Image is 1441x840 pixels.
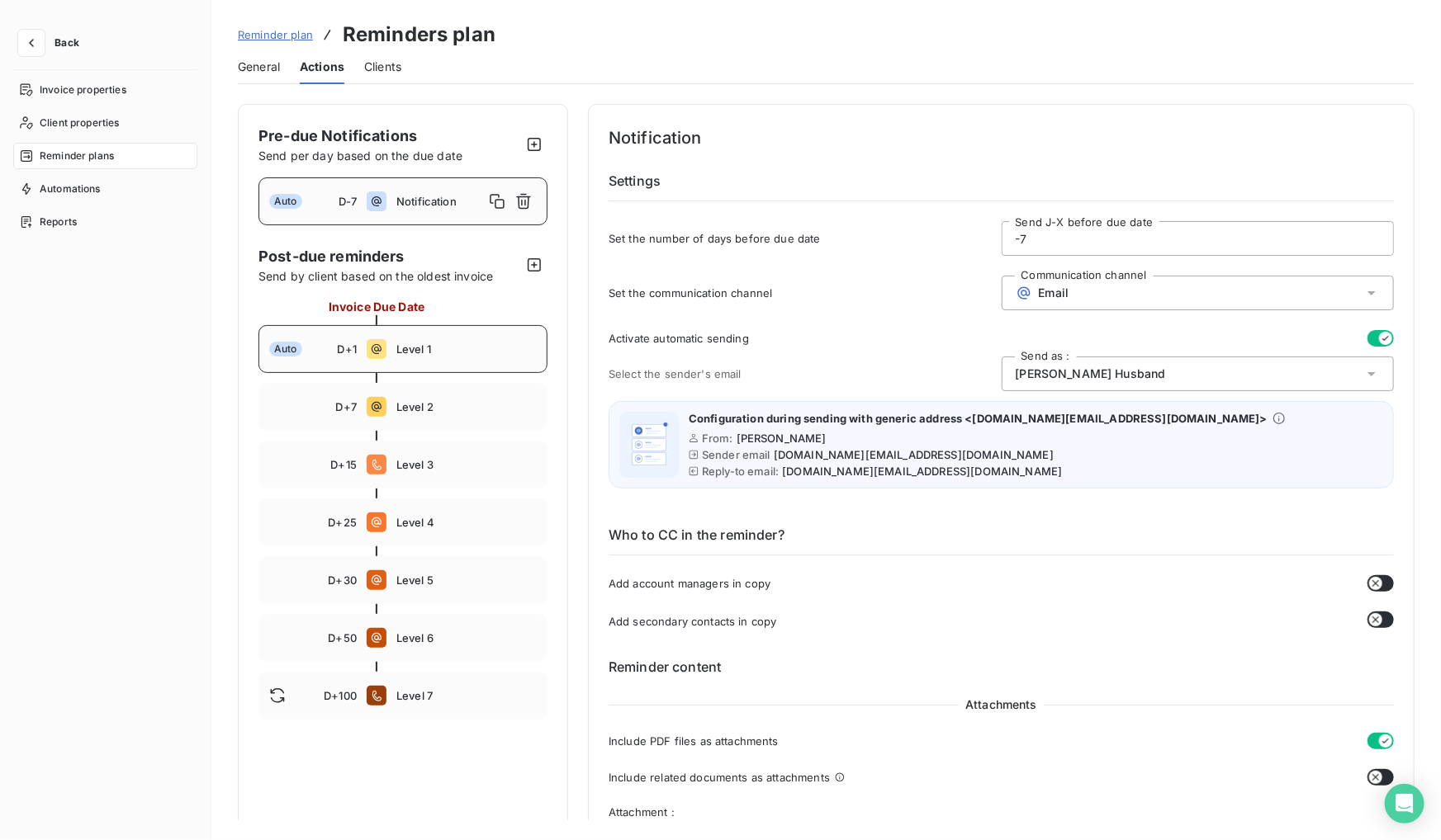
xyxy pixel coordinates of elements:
span: Invoice properties [40,83,126,97]
span: Include PDF files as attachments [609,734,779,748]
span: Configuration during sending with generic address <[DOMAIN_NAME][EMAIL_ADDRESS][DOMAIN_NAME]> [689,412,1268,425]
span: Add account managers in copy [609,577,770,590]
span: Include related documents as attachments [609,771,830,784]
span: [DOMAIN_NAME][EMAIL_ADDRESS][DOMAIN_NAME] [782,465,1062,478]
span: Post-due reminders [258,245,521,267]
span: Activate automatic sending [609,332,749,345]
span: Email [1039,286,1069,300]
span: Reply-to email: [702,465,779,478]
span: Send per day based on the due date [258,149,462,163]
h3: Reminders plan [343,20,495,50]
span: Level 3 [396,458,537,471]
span: Auto [269,194,302,209]
span: D-7 [339,195,357,208]
span: Set the number of days before due date [609,232,1002,245]
span: D+15 [330,458,357,471]
img: illustration helper email [623,418,675,471]
span: [PERSON_NAME] Husband [1016,366,1166,382]
span: Clients [364,59,401,75]
span: D+50 [328,631,357,644]
span: Client properties [40,116,120,130]
span: Reminder plans [40,149,114,163]
a: Client properties [13,110,197,136]
h6: Reminder content [609,657,1394,677]
a: Reminder plan [238,26,313,43]
span: [PERSON_NAME] [737,432,827,445]
h4: Notification [609,125,1394,151]
span: D+1 [338,342,357,356]
span: Back [55,38,79,48]
span: Invoice Due Date [329,298,424,315]
span: Sender email [702,448,770,461]
a: Reports [13,209,197,235]
span: Level 5 [396,573,537,587]
span: D+100 [324,689,357,702]
span: D+25 [328,516,357,529]
div: Open Intercom Messenger [1385,784,1424,823]
span: Actions [300,59,344,75]
span: Attachment : [609,805,1394,819]
h6: Settings [609,171,1394,201]
span: D+30 [328,573,357,587]
span: Send by client based on the oldest invoice [258,267,521,285]
span: Reports [40,215,77,229]
span: Level 1 [396,342,537,356]
span: Notification [396,195,484,208]
a: Invoice properties [13,77,197,103]
span: Level 2 [396,400,537,413]
span: From: [702,432,733,445]
h6: Who to CC in the reminder? [609,525,1394,555]
span: Attachments [959,696,1044,713]
span: Level 6 [396,631,537,644]
span: D+7 [336,400,357,413]
span: Add secondary contacts in copy [609,615,777,628]
span: Auto [269,342,302,356]
span: [DOMAIN_NAME][EMAIL_ADDRESS][DOMAIN_NAME] [774,448,1054,461]
a: Reminder plans [13,143,197,169]
span: Reminder plan [238,28,313,41]
span: Pre-due Notifications [258,127,417,144]
span: Automations [40,182,101,196]
span: Set the communication channel [609,286,1002,300]
span: General [238,59,280,75]
button: Back [13,30,92,56]
span: Level 4 [396,516,537,529]
span: Level 7 [396,689,537,702]
span: Select the sender's email [609,367,1002,380]
a: Automations [13,176,197,202]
